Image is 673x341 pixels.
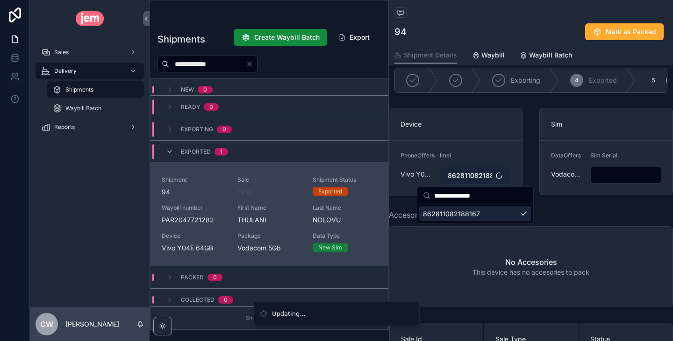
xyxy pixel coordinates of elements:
[209,103,213,111] div: 0
[254,33,320,42] span: Create Waybill Batch
[551,170,583,179] span: Vodacom 5Gb
[606,27,656,36] span: Mark as Packed
[423,209,480,219] span: 862811082188167
[54,67,77,75] span: Delivery
[575,77,579,84] span: 4
[162,243,226,253] span: Vivo Y04E 64GB
[511,76,540,85] span: Exporting
[36,119,144,135] a: Reports
[54,49,69,56] span: Sales
[529,50,572,60] span: Waybill Batch
[237,215,302,225] span: THULANI
[162,176,226,184] span: Shipment
[162,187,226,197] span: 94
[237,187,252,197] a: 1650
[54,123,75,131] span: Reports
[313,215,377,225] span: NDLOVU
[313,176,377,184] span: Shipment Status
[47,100,144,117] a: Waybill Batch
[213,274,217,281] div: 0
[313,232,377,240] span: Data Type
[551,120,562,128] span: Sim
[318,243,342,252] div: New Sim
[224,296,228,304] div: 0
[65,105,101,112] span: Waybill Batch
[162,232,226,240] span: Device
[65,86,93,93] span: Shipments
[389,209,428,220] span: Accesories
[318,187,342,196] div: Exported
[505,256,557,268] h2: No Accesories
[237,176,302,184] span: Sale
[181,103,200,111] span: Ready
[47,81,144,98] a: Shipments
[473,268,589,277] span: This device has no accesories to pack
[520,47,572,65] a: Waybill Batch
[331,29,377,46] button: Export
[401,170,432,179] span: Vivo Y04E
[162,215,226,225] span: PAR2047721282
[36,63,144,79] a: Delivery
[394,47,457,64] a: Shipment Details
[162,204,226,212] span: Waybill number
[222,126,226,133] div: 0
[203,86,207,93] div: 0
[181,126,213,133] span: Exporting
[65,320,119,329] p: [PERSON_NAME]
[440,167,511,185] button: Select Button
[237,204,302,212] span: First Name
[30,37,150,148] div: scrollable content
[181,274,204,281] span: Packed
[181,86,194,93] span: New
[551,152,581,159] span: DataOffers
[181,148,211,156] span: Exported
[237,243,302,253] span: Vodacom 5Gb
[417,205,533,223] div: Suggestions
[440,152,451,159] span: Imei
[652,77,655,84] span: 5
[481,50,505,60] span: Waybill
[589,76,617,85] span: Exported
[272,309,306,319] div: Updating...
[313,204,377,212] span: Last Name
[246,60,257,68] button: Clear
[40,319,53,330] span: CW
[401,120,422,128] span: Device
[472,47,505,65] a: Waybill
[158,33,205,46] h1: Shipments
[401,152,435,159] span: PhoneOffers
[394,25,407,38] h1: 94
[150,163,388,266] a: Shipment94Sale1650Shipment StatusExportedWaybill numberPAR2047721282First NameTHULANILast NameNDL...
[448,171,492,180] span: 862811082188167
[585,23,664,40] button: Mark as Packed
[404,50,457,60] span: Shipment Details
[220,148,222,156] div: 1
[245,314,302,322] span: Showing 1 of 1 results
[234,29,327,46] button: Create Waybill Batch
[76,11,104,26] img: App logo
[590,152,617,159] span: Sim Serial
[181,296,215,304] span: Collected
[237,232,302,240] span: Package
[36,44,144,61] a: Sales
